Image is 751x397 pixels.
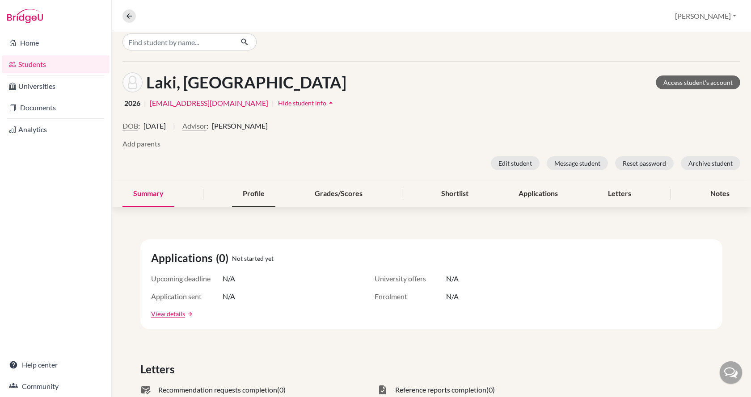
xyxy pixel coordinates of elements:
[7,9,43,23] img: Bridge-U
[2,55,110,73] a: Students
[124,98,140,109] span: 2026
[375,273,446,284] span: University offers
[150,98,268,109] a: [EMAIL_ADDRESS][DOMAIN_NAME]
[278,96,336,110] button: Hide student infoarrow_drop_up
[377,384,388,395] span: task
[491,156,540,170] button: Edit student
[122,33,233,50] input: Find student by name...
[446,291,459,302] span: N/A
[2,356,110,374] a: Help center
[2,99,110,117] a: Documents
[232,254,274,263] span: Not started yet
[2,77,110,95] a: Universities
[140,361,178,377] span: Letters
[272,98,274,109] span: |
[223,273,235,284] span: N/A
[216,250,232,266] span: (0)
[158,384,277,395] span: Recommendation requests completion
[508,181,569,207] div: Applications
[2,34,110,52] a: Home
[278,99,326,107] span: Hide student info
[182,121,207,131] button: Advisor
[446,273,459,284] span: N/A
[304,181,373,207] div: Grades/Scores
[615,156,674,170] button: Reset password
[122,72,143,92] img: Lilla Laki's avatar
[430,181,479,207] div: Shortlist
[173,121,175,138] span: |
[2,377,110,395] a: Community
[277,384,286,395] span: (0)
[151,309,185,318] a: View details
[681,156,740,170] button: Archive student
[138,121,140,131] span: :
[20,6,38,14] span: Help
[122,121,138,131] button: DOB
[700,181,740,207] div: Notes
[597,181,642,207] div: Letters
[547,156,608,170] button: Message student
[656,75,740,89] a: Access student's account
[151,273,223,284] span: Upcoming deadline
[671,8,740,25] button: [PERSON_NAME]
[185,311,193,317] a: arrow_forward
[144,98,146,109] span: |
[375,291,446,302] span: Enrolment
[151,291,223,302] span: Application sent
[143,121,166,131] span: [DATE]
[122,138,160,149] button: Add parents
[146,73,346,92] h1: Laki, [GEOGRAPHIC_DATA]
[207,121,208,131] span: :
[486,384,495,395] span: (0)
[395,384,486,395] span: Reference reports completion
[212,121,268,131] span: [PERSON_NAME]
[232,181,275,207] div: Profile
[140,384,151,395] span: mark_email_read
[223,291,235,302] span: N/A
[326,98,335,107] i: arrow_drop_up
[2,121,110,138] a: Analytics
[151,250,216,266] span: Applications
[122,181,174,207] div: Summary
